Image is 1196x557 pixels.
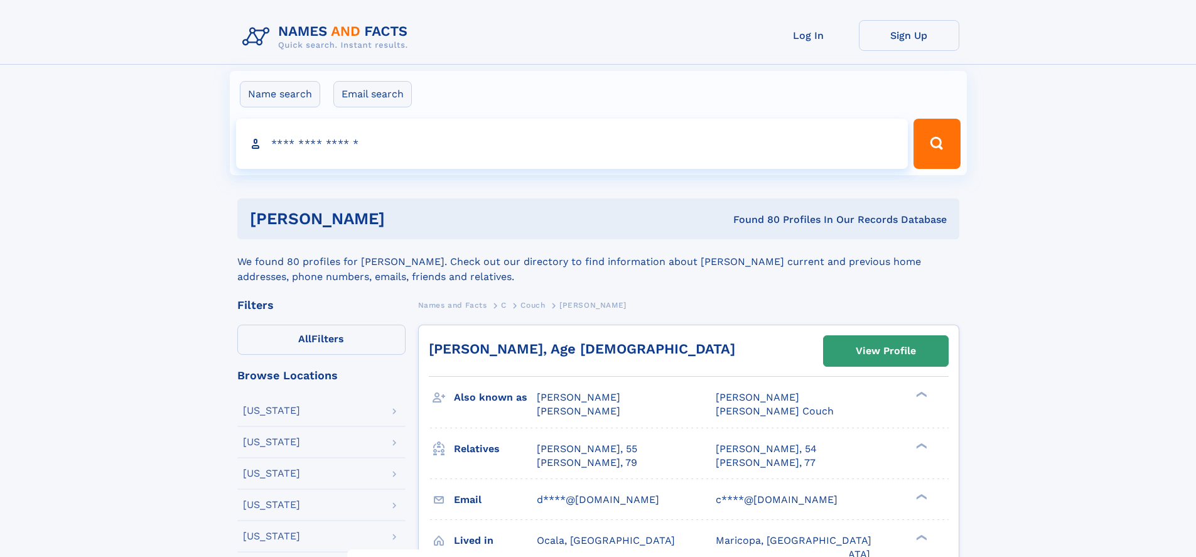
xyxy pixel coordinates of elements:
a: [PERSON_NAME], 79 [537,456,637,470]
div: [US_STATE] [243,406,300,416]
div: Found 80 Profiles In Our Records Database [559,213,947,227]
button: Search Button [913,119,960,169]
div: [US_STATE] [243,531,300,541]
span: [PERSON_NAME] [559,301,627,310]
a: Sign Up [859,20,959,51]
a: [PERSON_NAME], Age [DEMOGRAPHIC_DATA] [429,341,735,357]
img: Logo Names and Facts [237,20,418,54]
span: [PERSON_NAME] Couch [716,405,834,417]
a: Couch [520,297,545,313]
a: [PERSON_NAME], 55 [537,442,637,456]
span: C [501,301,507,310]
span: Maricopa, [GEOGRAPHIC_DATA] [716,534,871,546]
span: All [298,333,311,345]
div: [US_STATE] [243,437,300,447]
div: We found 80 profiles for [PERSON_NAME]. Check out our directory to find information about [PERSON... [237,239,959,284]
a: Names and Facts [418,297,487,313]
div: [US_STATE] [243,468,300,479]
input: search input [236,119,908,169]
span: Ocala, [GEOGRAPHIC_DATA] [537,534,675,546]
div: View Profile [856,337,916,365]
h3: Email [454,489,537,511]
label: Email search [333,81,412,107]
div: [US_STATE] [243,500,300,510]
span: [PERSON_NAME] [537,391,620,403]
span: [PERSON_NAME] [537,405,620,417]
h1: [PERSON_NAME] [250,211,559,227]
a: C [501,297,507,313]
div: ❯ [913,441,928,450]
label: Name search [240,81,320,107]
a: [PERSON_NAME], 54 [716,442,817,456]
label: Filters [237,325,406,355]
h3: Lived in [454,530,537,551]
a: [PERSON_NAME], 77 [716,456,816,470]
div: ❯ [913,391,928,399]
h3: Relatives [454,438,537,460]
span: Couch [520,301,545,310]
a: View Profile [824,336,948,366]
div: ❯ [913,492,928,500]
span: [PERSON_NAME] [716,391,799,403]
a: Log In [758,20,859,51]
div: Browse Locations [237,370,406,381]
div: Filters [237,300,406,311]
h3: Also known as [454,387,537,408]
div: ❯ [913,533,928,541]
